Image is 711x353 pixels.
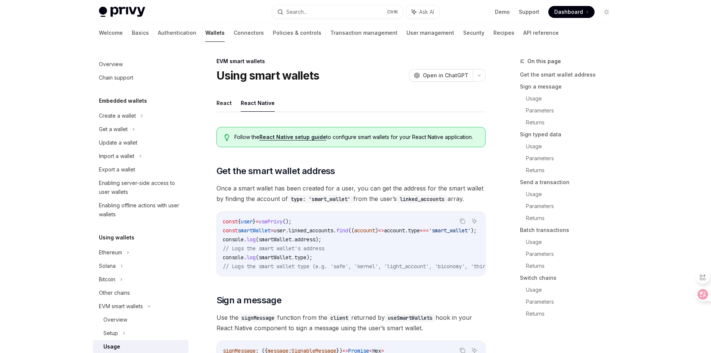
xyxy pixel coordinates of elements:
[495,8,510,16] a: Demo
[375,227,378,234] span: )
[223,236,244,243] span: console
[523,24,559,42] a: API reference
[526,200,618,212] a: Parameters
[283,218,291,225] span: ();
[224,134,230,141] svg: Tip
[216,294,282,306] span: Sign a message
[526,248,618,260] a: Parameters
[601,6,612,18] button: Toggle dark mode
[93,163,188,176] a: Export a wallet
[99,288,130,297] div: Other chains
[93,176,188,199] a: Enabling server-side access to user wallets
[420,227,429,234] span: ===
[463,24,484,42] a: Security
[286,7,307,16] div: Search...
[99,201,184,219] div: Enabling offline actions with user wallets
[216,165,335,177] span: Get the smart wallet address
[405,227,408,234] span: .
[306,254,312,261] span: );
[520,224,618,236] a: Batch transactions
[103,315,127,324] div: Overview
[526,236,618,248] a: Usage
[238,227,271,234] span: smartWallet
[132,24,149,42] a: Basics
[520,81,618,93] a: Sign a message
[526,284,618,296] a: Usage
[238,314,277,322] code: signMessage
[99,248,122,257] div: Ethereum
[99,302,143,311] div: EVM smart wallets
[526,152,618,164] a: Parameters
[289,227,333,234] span: linked_accounts
[385,314,436,322] code: useSmartWallets
[526,140,618,152] a: Usage
[99,73,133,82] div: Chain support
[526,105,618,117] a: Parameters
[397,195,448,203] code: linked_accounts
[99,138,137,147] div: Update a wallet
[526,93,618,105] a: Usage
[256,236,259,243] span: (
[223,245,324,252] span: // Logs the smart wallet's address
[288,195,353,203] code: type: 'smart_wallet'
[354,227,375,234] span: account
[259,218,283,225] span: usePrivy
[244,254,247,261] span: .
[333,227,336,234] span: .
[99,96,147,105] h5: Embedded wallets
[241,94,275,112] button: React Native
[520,69,618,81] a: Get the smart wallet address
[93,313,188,326] a: Overview
[103,329,118,338] div: Setup
[247,254,256,261] span: log
[259,236,291,243] span: smartWallet
[99,179,184,196] div: Enabling server-side access to user wallets
[526,212,618,224] a: Returns
[548,6,595,18] a: Dashboard
[216,94,232,112] button: React
[554,8,583,16] span: Dashboard
[93,71,188,84] a: Chain support
[205,24,225,42] a: Wallets
[384,227,405,234] span: account
[419,8,434,16] span: Ask AI
[526,188,618,200] a: Usage
[493,24,514,42] a: Recipes
[158,24,196,42] a: Authentication
[99,60,123,69] div: Overview
[223,218,238,225] span: const
[99,261,116,270] div: Solana
[294,254,306,261] span: type
[378,227,384,234] span: =>
[253,218,256,225] span: }
[520,272,618,284] a: Switch chains
[406,5,439,19] button: Ask AI
[291,254,294,261] span: .
[223,263,578,270] span: // Logs the smart wallet type (e.g. 'safe', 'kernel', 'light_account', 'biconomy', 'thirdweb', 'c...
[256,254,259,261] span: (
[259,134,326,140] a: React Native setup guide
[348,227,354,234] span: ((
[99,165,135,174] div: Export a wallet
[216,183,486,204] span: Once a smart wallet has been created for a user, you can get the address for the smart wallet by ...
[520,176,618,188] a: Send a transaction
[216,58,486,65] div: EVM smart wallets
[519,8,539,16] a: Support
[234,24,264,42] a: Connectors
[93,199,188,221] a: Enabling offline actions with user wallets
[99,125,128,134] div: Get a wallet
[99,152,134,161] div: Import a wallet
[272,5,403,19] button: Search...CtrlK
[273,24,321,42] a: Policies & controls
[99,233,134,242] h5: Using wallets
[238,218,241,225] span: {
[286,227,289,234] span: .
[336,227,348,234] span: find
[99,111,136,120] div: Create a wallet
[429,227,471,234] span: 'smart_wallet'
[520,128,618,140] a: Sign typed data
[244,236,247,243] span: .
[291,236,294,243] span: .
[526,308,618,320] a: Returns
[526,117,618,128] a: Returns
